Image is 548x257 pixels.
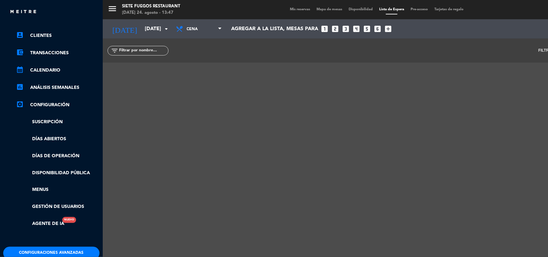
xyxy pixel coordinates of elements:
span: Lista de Espera [376,8,407,11]
a: Disponibilidad pública [16,169,100,177]
i: account_box [16,31,24,39]
a: Días de Operación [16,152,100,160]
a: Configuración [16,101,100,109]
a: Menus [16,186,100,193]
i: looks_3 [342,25,350,33]
i: account_balance_wallet [16,48,24,56]
a: Agente de IANuevo [16,220,64,227]
i: looks_6 [373,25,382,33]
div: Siete Fuegos Restaurant [122,3,180,10]
i: looks_one [320,25,329,33]
div: [DATE] 24. agosto - 13:47 [122,10,180,16]
i: [DATE] [108,22,142,36]
i: assessment [16,83,24,91]
a: Gestión de usuarios [16,203,100,210]
span: Agregar a la lista, mesas para [231,26,318,32]
i: settings_applications [16,100,24,108]
span: Mis reservas [287,8,313,11]
i: calendar_month [16,66,24,73]
span: Cena [187,23,217,35]
i: arrow_drop_down [162,25,170,33]
i: add_box [384,25,392,33]
span: Disponibilidad [345,8,376,11]
span: Pre-acceso [407,8,431,11]
a: account_balance_walletTransacciones [16,49,100,57]
a: assessmentANÁLISIS SEMANALES [16,84,100,91]
i: menu [108,4,117,13]
span: Tarjetas de regalo [431,8,467,11]
a: Días abiertos [16,135,100,143]
div: Nuevo [62,217,76,223]
span: Mapa de mesas [313,8,345,11]
img: MEITRE [10,10,37,14]
i: looks_two [331,25,339,33]
i: looks_5 [363,25,371,33]
a: account_boxClientes [16,32,100,39]
a: calendar_monthCalendario [16,66,100,74]
button: menu [108,4,117,16]
a: Suscripción [16,118,100,126]
i: looks_4 [352,25,361,33]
